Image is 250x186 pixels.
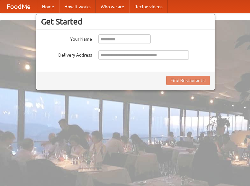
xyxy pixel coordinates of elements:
[129,0,168,13] a: Recipe videos
[0,0,37,13] a: FoodMe
[96,0,129,13] a: Who we are
[59,0,96,13] a: How it works
[41,50,92,58] label: Delivery Address
[166,76,210,85] button: Find Restaurants!
[41,34,92,42] label: Your Name
[41,17,210,26] h3: Get Started
[37,0,59,13] a: Home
